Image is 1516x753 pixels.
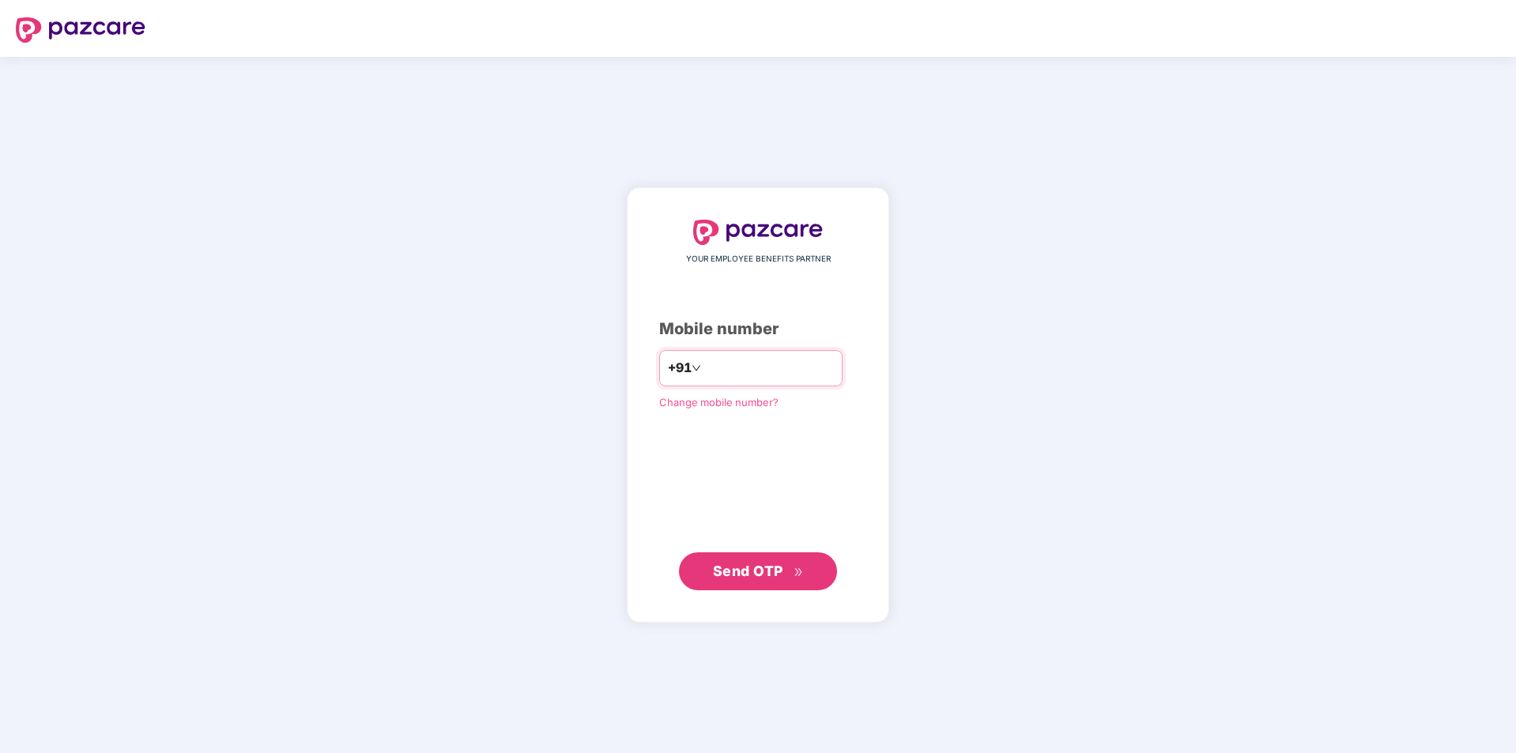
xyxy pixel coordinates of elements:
[794,567,804,578] span: double-right
[693,220,823,245] img: logo
[659,317,857,341] div: Mobile number
[668,358,692,378] span: +91
[692,363,701,373] span: down
[659,396,779,409] a: Change mobile number?
[16,17,145,43] img: logo
[679,552,837,590] button: Send OTPdouble-right
[713,563,783,579] span: Send OTP
[686,253,831,265] span: YOUR EMPLOYEE BENEFITS PARTNER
